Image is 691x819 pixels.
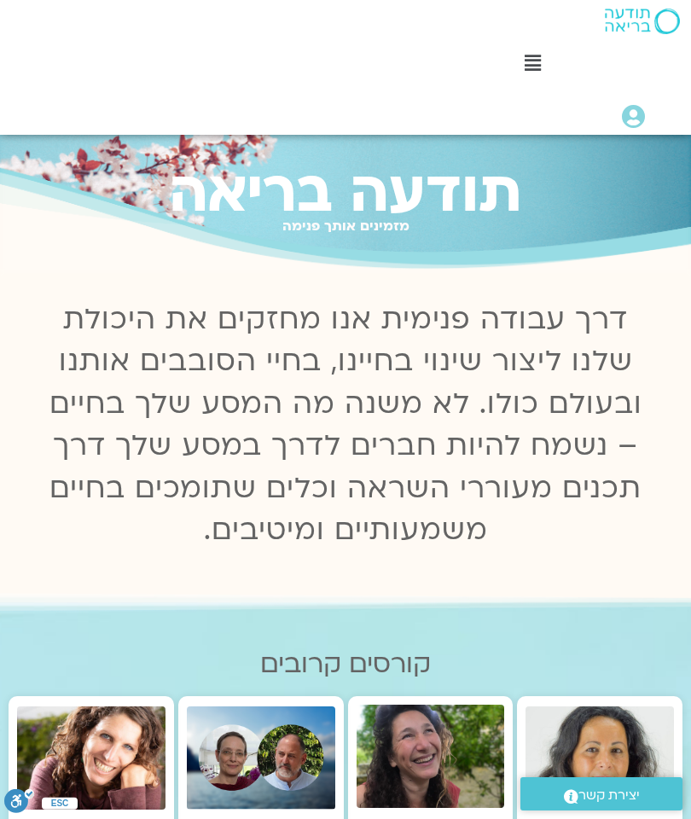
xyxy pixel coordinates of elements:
span: יצירת קשר [578,784,640,807]
p: דרך עבודה פנימית אנו מחזקים את היכולת שלנו ליצור שינוי בחיינו, בחיי הסובבים אותנו ובעולם כולו. לא... [40,299,651,551]
h2: קורסים קרובים [9,649,682,679]
a: יצירת קשר [520,777,682,810]
img: תודעה בריאה [605,9,680,34]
